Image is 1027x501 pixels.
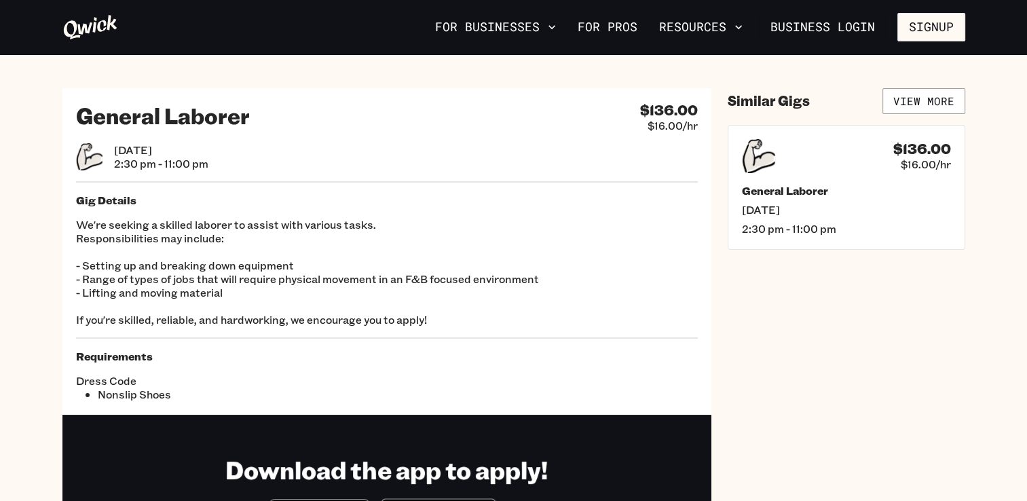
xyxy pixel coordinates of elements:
span: $16.00/hr [901,157,951,171]
span: Dress Code [76,374,387,388]
span: $16.00/hr [648,119,698,132]
span: [DATE] [742,203,951,217]
a: $136.00$16.00/hrGeneral Laborer[DATE]2:30 pm - 11:00 pm [728,125,965,250]
li: Nonslip Shoes [98,388,387,401]
h5: Gig Details [76,193,698,207]
h2: General Laborer [76,102,250,129]
h4: $136.00 [893,141,951,157]
h1: Download the app to apply! [225,454,548,485]
h5: Requirements [76,350,698,363]
span: [DATE] [114,143,208,157]
a: For Pros [572,16,643,39]
h4: Similar Gigs [728,92,810,109]
h5: General Laborer [742,184,951,198]
p: We're seeking a skilled laborer to assist with various tasks. Responsibilities may include: - Set... [76,218,698,327]
button: Resources [654,16,748,39]
button: Signup [897,13,965,41]
a: View More [882,88,965,114]
span: 2:30 pm - 11:00 pm [742,222,951,236]
button: For Businesses [430,16,561,39]
h4: $136.00 [640,102,698,119]
span: 2:30 pm - 11:00 pm [114,157,208,170]
a: Business Login [759,13,886,41]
